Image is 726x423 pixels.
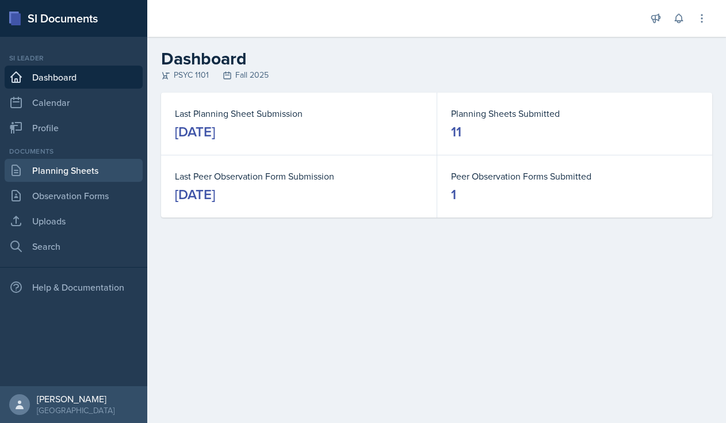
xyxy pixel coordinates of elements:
div: [DATE] [175,123,215,141]
div: [PERSON_NAME] [37,393,114,405]
dt: Planning Sheets Submitted [451,106,698,120]
a: Profile [5,116,143,139]
a: Search [5,235,143,258]
a: Uploads [5,209,143,233]
div: Help & Documentation [5,276,143,299]
dt: Peer Observation Forms Submitted [451,169,698,183]
div: [GEOGRAPHIC_DATA] [37,405,114,416]
div: 11 [451,123,461,141]
div: Si leader [5,53,143,63]
div: PSYC 1101 Fall 2025 [161,69,712,81]
div: Documents [5,146,143,157]
dt: Last Planning Sheet Submission [175,106,423,120]
a: Observation Forms [5,184,143,207]
div: [DATE] [175,185,215,204]
dt: Last Peer Observation Form Submission [175,169,423,183]
a: Dashboard [5,66,143,89]
h2: Dashboard [161,48,712,69]
a: Calendar [5,91,143,114]
a: Planning Sheets [5,159,143,182]
div: 1 [451,185,456,204]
